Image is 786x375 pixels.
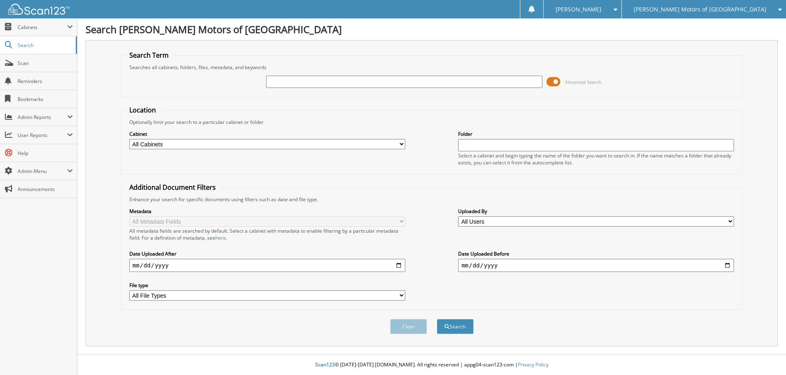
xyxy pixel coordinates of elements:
span: Scan123 [315,361,335,368]
a: Privacy Policy [518,361,549,368]
div: Enhance your search for specific documents using filters such as date and file type. [125,196,739,203]
span: Reminders [18,78,73,85]
span: [PERSON_NAME] [556,7,601,12]
img: scan123-logo-white.svg [8,4,70,15]
span: [PERSON_NAME] Motors of [GEOGRAPHIC_DATA] [634,7,766,12]
span: Scan [18,60,73,67]
label: Date Uploaded Before [458,250,734,257]
span: Admin Menu [18,168,67,175]
span: Search [18,42,72,49]
label: File type [129,282,405,289]
div: Select a cabinet and begin typing the name of the folder you want to search in. If the name match... [458,152,734,166]
div: Searches all cabinets, folders, files, metadata, and keywords [125,64,739,71]
legend: Additional Document Filters [125,183,220,192]
span: Admin Reports [18,114,67,121]
input: start [129,259,405,272]
div: © [DATE]-[DATE] [DOMAIN_NAME]. All rights reserved | appg04-scan123-com | [77,355,786,375]
legend: Search Term [125,51,173,60]
span: Help [18,150,73,157]
button: Clear [390,319,427,334]
span: User Reports [18,132,67,139]
span: Announcements [18,186,73,193]
label: Uploaded By [458,208,734,215]
label: Date Uploaded After [129,250,405,257]
span: Cabinets [18,24,67,31]
label: Folder [458,130,734,137]
legend: Location [125,106,160,115]
span: Advanced Search [565,79,601,85]
label: Cabinet [129,130,405,137]
div: All metadata fields are searched by default. Select a cabinet with metadata to enable filtering b... [129,227,405,241]
label: Metadata [129,208,405,215]
div: Optionally limit your search to a particular cabinet or folder [125,119,739,126]
a: here [215,234,226,241]
button: Search [437,319,474,334]
span: Bookmarks [18,96,73,103]
input: end [458,259,734,272]
h1: Search [PERSON_NAME] Motors of [GEOGRAPHIC_DATA] [86,22,778,36]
